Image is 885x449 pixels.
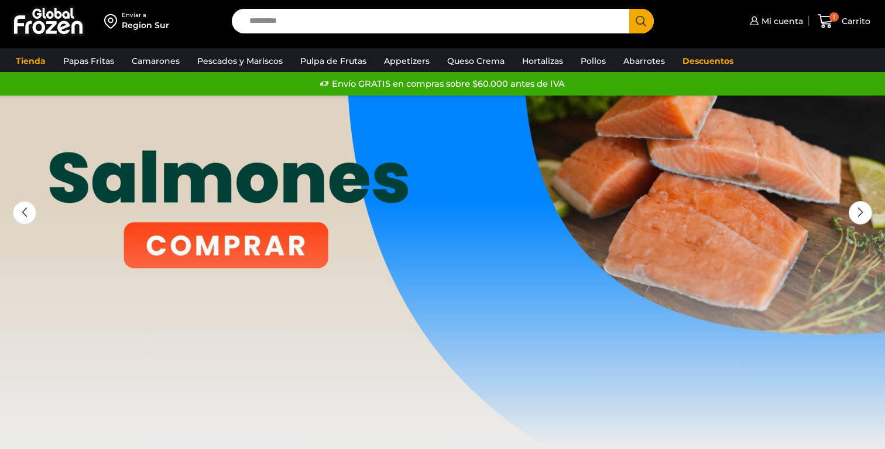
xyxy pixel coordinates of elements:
a: Pescados y Mariscos [191,50,289,72]
span: 1 [829,12,839,22]
a: Queso Crema [441,50,510,72]
a: 1 Carrito [815,8,873,35]
img: address-field-icon.svg [104,11,122,31]
a: Camarones [126,50,186,72]
a: Abarrotes [618,50,671,72]
span: Mi cuenta [759,15,803,27]
a: Mi cuenta [747,9,803,33]
a: Tienda [10,50,52,72]
div: Enviar a [122,11,169,19]
span: Carrito [839,15,870,27]
div: Region Sur [122,19,169,31]
button: Search button [629,9,654,33]
a: Hortalizas [516,50,569,72]
a: Papas Fritas [57,50,120,72]
a: Pollos [575,50,612,72]
div: Next slide [849,201,872,224]
a: Descuentos [677,50,739,72]
div: Previous slide [13,201,36,224]
a: Appetizers [378,50,435,72]
a: Pulpa de Frutas [294,50,372,72]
